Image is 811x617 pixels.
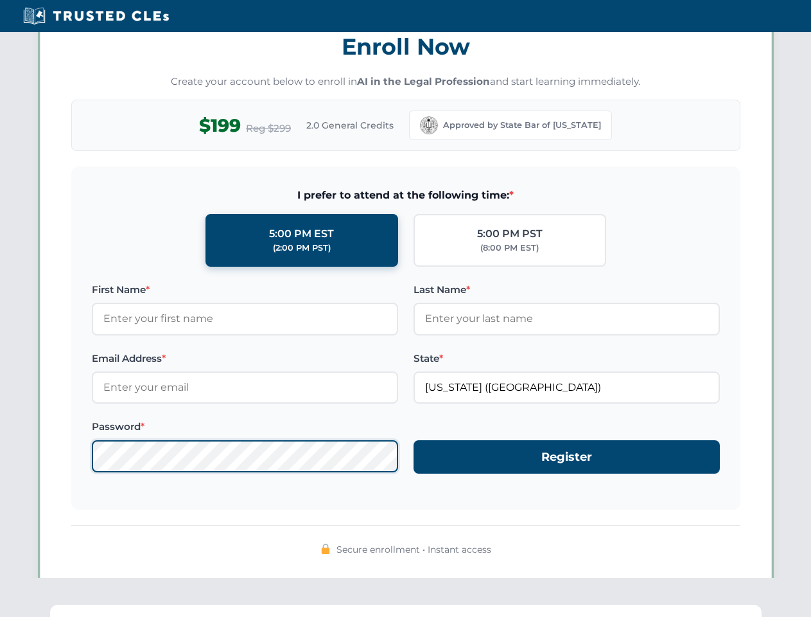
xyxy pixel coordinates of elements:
input: California (CA) [414,371,720,404]
label: State [414,351,720,366]
label: Email Address [92,351,398,366]
label: Last Name [414,282,720,298]
img: California Bar [420,116,438,134]
div: 5:00 PM EST [269,226,334,242]
input: Enter your first name [92,303,398,335]
button: Register [414,440,720,474]
span: Reg $299 [246,121,291,136]
label: First Name [92,282,398,298]
p: Create your account below to enroll in and start learning immediately. [71,75,740,89]
span: Approved by State Bar of [US_STATE] [443,119,601,132]
input: Enter your last name [414,303,720,335]
h3: Enroll Now [71,26,740,67]
span: I prefer to attend at the following time: [92,187,720,204]
strong: AI in the Legal Profession [357,75,490,87]
span: $199 [199,111,241,140]
span: Secure enrollment • Instant access [336,542,491,557]
label: Password [92,419,398,434]
img: 🔒 [320,544,331,554]
div: (2:00 PM PST) [273,242,331,255]
input: Enter your email [92,371,398,404]
div: (8:00 PM EST) [480,242,539,255]
div: 5:00 PM PST [477,226,543,242]
img: Trusted CLEs [19,6,173,26]
span: 2.0 General Credits [306,118,394,132]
